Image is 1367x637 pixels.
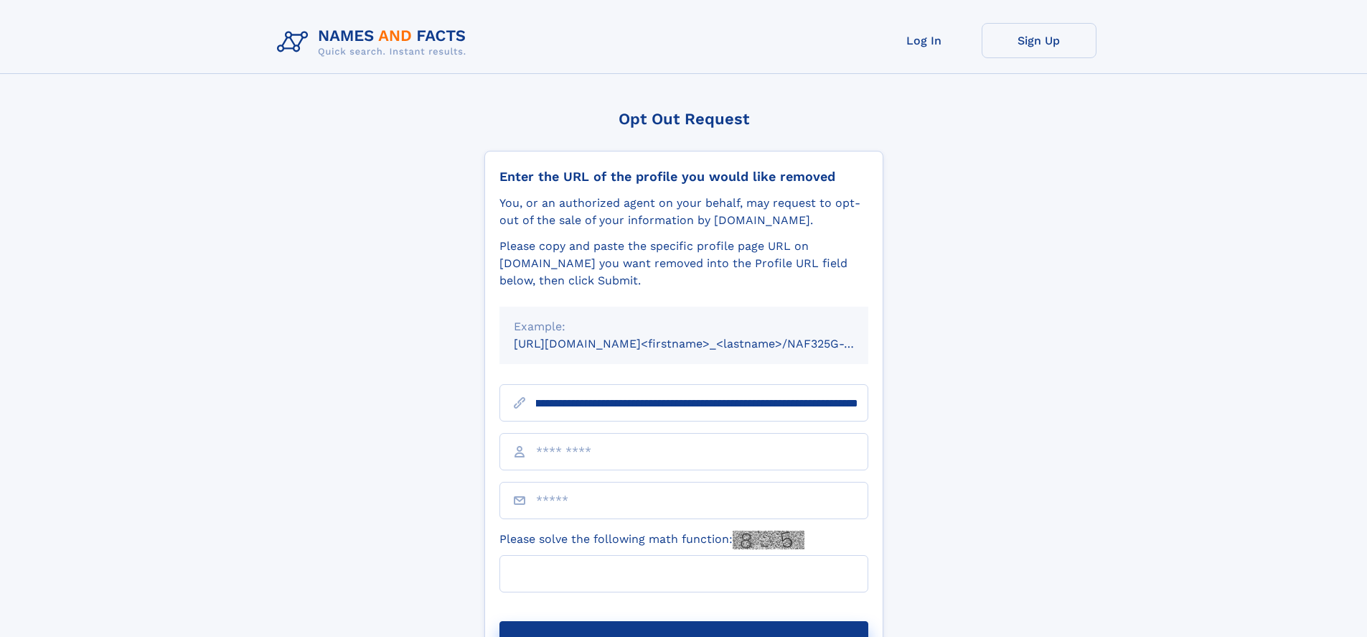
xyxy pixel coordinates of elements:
[982,23,1096,58] a: Sign Up
[271,23,478,62] img: Logo Names and Facts
[484,110,883,128] div: Opt Out Request
[514,337,896,350] small: [URL][DOMAIN_NAME]<firstname>_<lastname>/NAF325G-xxxxxxxx
[499,195,868,229] div: You, or an authorized agent on your behalf, may request to opt-out of the sale of your informatio...
[514,318,854,335] div: Example:
[499,238,868,289] div: Please copy and paste the specific profile page URL on [DOMAIN_NAME] you want removed into the Pr...
[867,23,982,58] a: Log In
[499,531,804,549] label: Please solve the following math function:
[499,169,868,185] div: Enter the URL of the profile you would like removed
